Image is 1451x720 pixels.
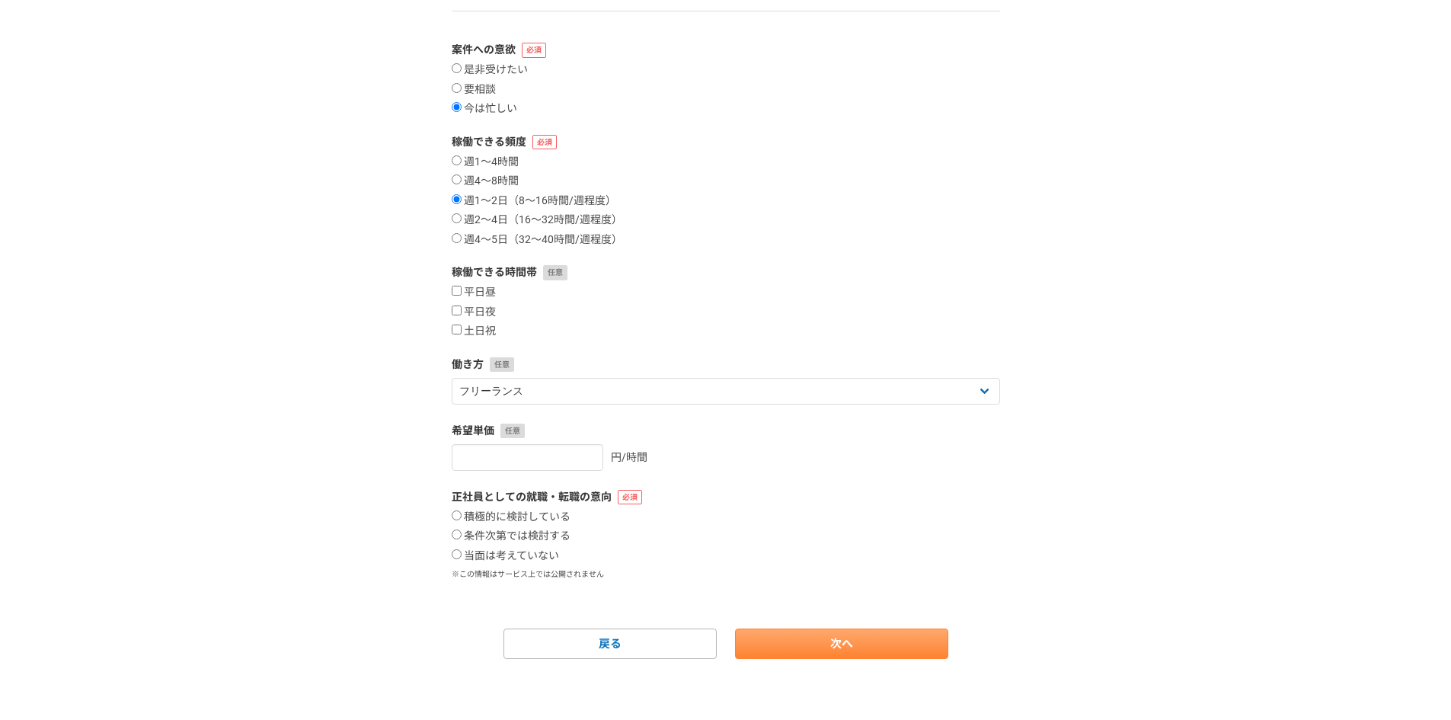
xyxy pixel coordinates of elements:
label: 働き方 [452,357,1000,373]
input: 週4〜8時間 [452,174,462,184]
input: 要相談 [452,83,462,93]
input: 週2〜4日（16〜32時間/週程度） [452,213,462,223]
label: 稼働できる時間帯 [452,264,1000,280]
label: 週2〜4日（16〜32時間/週程度） [452,213,622,227]
label: 平日昼 [452,286,496,299]
input: 当面は考えていない [452,549,462,559]
label: 土日祝 [452,325,496,338]
input: 条件次第では検討する [452,530,462,539]
a: 戻る [503,629,717,659]
label: 積極的に検討している [452,510,570,524]
input: 平日昼 [452,286,462,296]
label: 稼働できる頻度 [452,134,1000,150]
a: 次へ [735,629,948,659]
input: 今は忙しい [452,102,462,112]
input: 是非受けたい [452,63,462,73]
input: 週4〜5日（32〜40時間/週程度） [452,233,462,243]
label: 週1〜4時間 [452,155,519,169]
p: ※この情報はサービス上では公開されません [452,568,1000,580]
label: 希望単価 [452,423,1000,439]
label: 週1〜2日（8〜16時間/週程度） [452,194,616,208]
label: 週4〜5日（32〜40時間/週程度） [452,233,622,247]
label: 案件への意欲 [452,42,1000,58]
label: 条件次第では検討する [452,530,570,543]
label: 正社員としての就職・転職の意向 [452,489,1000,505]
label: 平日夜 [452,306,496,319]
span: 円/時間 [611,451,647,463]
input: 週1〜4時間 [452,155,462,165]
label: 週4〜8時間 [452,174,519,188]
input: 週1〜2日（8〜16時間/週程度） [452,194,462,204]
label: 当面は考えていない [452,549,559,563]
label: 是非受けたい [452,63,528,77]
input: 平日夜 [452,306,462,315]
input: 積極的に検討している [452,510,462,520]
label: 今は忙しい [452,102,517,116]
input: 土日祝 [452,325,462,334]
label: 要相談 [452,83,496,97]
